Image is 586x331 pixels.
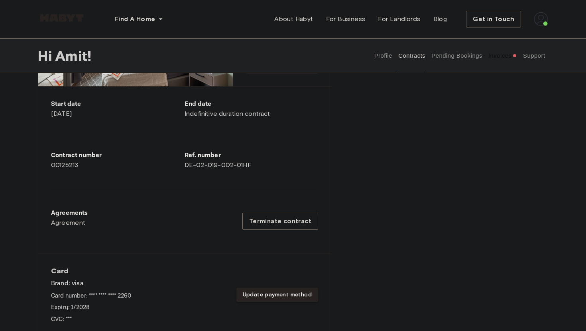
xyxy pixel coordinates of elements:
span: About Habyt [274,14,313,24]
span: Card [51,266,131,276]
p: End date [185,99,318,109]
p: Start date [51,99,185,109]
div: Indefinitive duration contract [185,99,318,119]
p: Expiry: 1 / 2028 [51,303,131,312]
p: Contract number [51,151,185,160]
a: Blog [427,11,454,27]
span: Find A Home [114,14,155,24]
button: Pending Bookings [431,38,484,73]
p: Agreements [51,208,88,218]
button: Contracts [397,38,427,73]
div: DE-02-019-002-01HF [185,151,318,170]
button: Terminate contract [242,213,318,230]
span: Amit ! [55,47,91,64]
button: Get in Touch [466,11,521,27]
button: Update payment method [236,288,318,302]
img: avatar [534,12,548,26]
a: Agreement [51,218,88,228]
div: user profile tabs [371,38,548,73]
a: For Landlords [372,11,427,27]
p: Brand: visa [51,279,131,288]
span: Agreement [51,218,86,228]
p: Ref. number [185,151,318,160]
span: Blog [433,14,447,24]
span: Get in Touch [473,14,514,24]
a: For Business [320,11,372,27]
span: Terminate contract [249,216,311,226]
img: Habyt [38,14,86,22]
span: For Business [326,14,366,24]
button: Invoices [487,38,518,73]
div: [DATE] [51,99,185,119]
span: For Landlords [378,14,420,24]
button: Find A Home [108,11,169,27]
span: Hi [38,47,55,64]
a: About Habyt [268,11,319,27]
button: Profile [373,38,393,73]
div: 00125213 [51,151,185,170]
button: Support [522,38,546,73]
